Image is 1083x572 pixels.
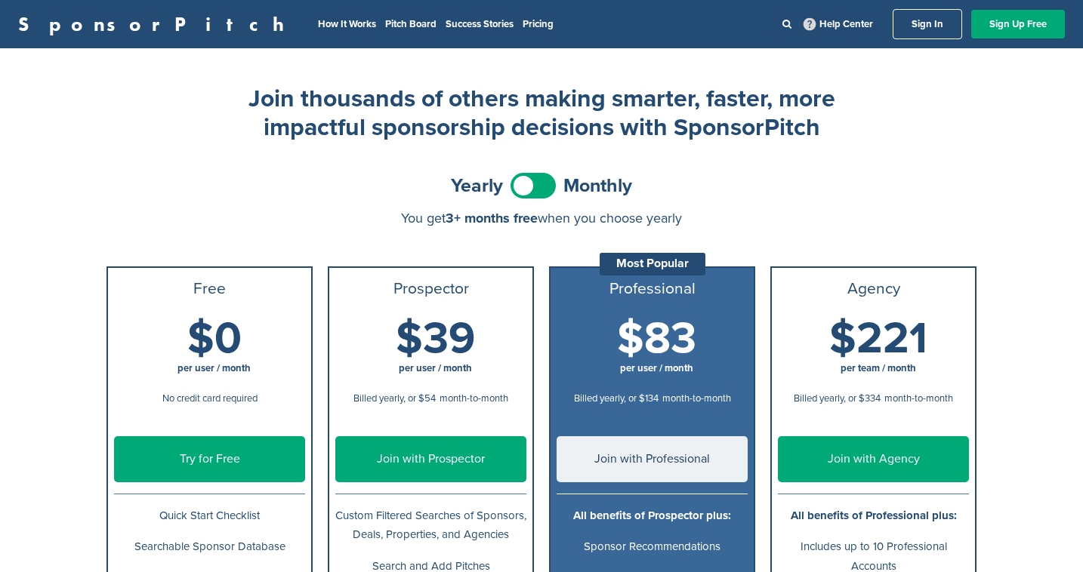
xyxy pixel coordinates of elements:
a: Success Stories [446,18,514,30]
span: per user / month [177,362,251,374]
h2: Join thousands of others making smarter, faster, more impactful sponsorship decisions with Sponso... [239,85,844,143]
span: $221 [829,312,927,365]
p: Custom Filtered Searches of Sponsors, Deals, Properties, and Agencies [335,506,526,544]
span: $0 [187,312,242,365]
span: month-to-month [662,392,731,404]
span: Monthly [563,177,632,195]
a: Pitch Board [385,18,437,30]
p: Searchable Sponsor Database [114,537,305,556]
span: 3+ months free [446,210,538,226]
span: Yearly [451,177,503,195]
span: Billed yearly, or $334 [794,392,881,404]
a: Sign In [893,9,962,39]
a: Join with Agency [778,436,969,482]
span: $39 [396,312,475,365]
a: SponsorPitch [18,14,294,34]
span: per user / month [620,362,693,374]
a: Join with Professional [557,436,748,482]
h3: Professional [557,280,748,298]
p: Sponsor Recommendations [557,537,748,556]
h3: Agency [778,280,969,298]
a: Join with Prospector [335,436,526,482]
a: How It Works [318,18,376,30]
span: per user / month [399,362,472,374]
span: Billed yearly, or $134 [574,392,659,404]
p: Quick Start Checklist [114,506,305,525]
a: Help Center [801,15,876,33]
span: month-to-month [440,392,508,404]
span: $83 [617,312,696,365]
a: Sign Up Free [971,10,1065,38]
h3: Prospector [335,280,526,298]
a: Pricing [523,18,554,30]
b: All benefits of Professional plus: [791,509,957,522]
span: per team / month [841,362,916,374]
a: Try for Free [114,436,305,482]
div: You get when you choose yearly [106,211,977,226]
div: Most Popular [600,253,705,275]
b: All benefits of Prospector plus: [573,509,731,522]
h3: Free [114,280,305,298]
span: month-to-month [884,392,953,404]
span: No credit card required [162,392,258,404]
span: Billed yearly, or $54 [353,392,436,404]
